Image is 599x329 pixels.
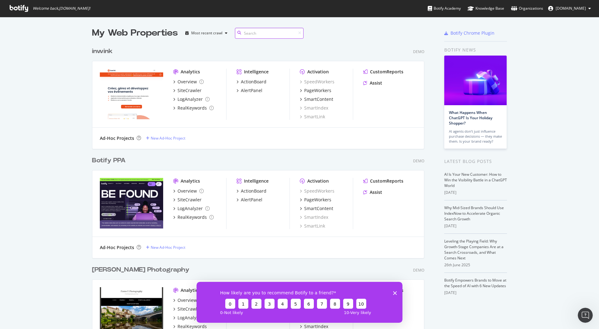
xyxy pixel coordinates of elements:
[178,297,197,303] div: Overview
[92,265,192,274] a: [PERSON_NAME] Photography
[178,214,207,220] div: RealKeywords
[173,214,214,220] a: RealKeywords
[244,178,269,184] div: Intelligence
[413,268,424,273] div: Demo
[300,197,331,203] a: PageWorkers
[307,178,329,184] div: Activation
[413,158,424,164] div: Demo
[300,214,328,220] a: SmartIndex
[241,197,262,203] div: AlertPanel
[151,245,185,250] div: New Ad-Hoc Project
[300,79,334,85] a: SpeedWorkers
[363,69,403,75] a: CustomReports
[178,315,203,321] div: LogAnalyzer
[235,28,304,39] input: Search
[370,178,403,184] div: CustomReports
[146,245,185,250] a: New Ad-Hoc Project
[444,47,507,53] div: Botify news
[100,178,163,228] img: Botify PPA
[444,238,504,261] a: Leveling the Playing Field: Why Growth-Stage Companies Are at a Search Crossroads, and What Comes...
[307,69,329,75] div: Activation
[173,315,210,321] a: LogAnalyzer
[578,308,593,323] iframe: Intercom live chat
[304,87,331,94] div: PageWorkers
[178,96,203,102] div: LogAnalyzer
[300,87,331,94] a: PageWorkers
[444,172,507,188] a: AI Is Your New Customer: How to Win the Visibility Battle in a ChatGPT World
[151,135,185,141] div: New Ad-Hoc Project
[236,87,262,94] a: AlertPanel
[173,197,202,203] a: SiteCrawler
[241,87,262,94] div: AlertPanel
[449,129,502,144] div: AI agents don’t just influence purchase decisions — they make them. Is your brand ready?
[100,244,134,251] div: Ad-Hoc Projects
[444,158,507,165] div: Latest Blog Posts
[444,223,507,229] div: [DATE]
[173,205,210,212] a: LogAnalyzer
[92,27,178,39] div: My Web Properties
[178,79,197,85] div: Overview
[236,197,262,203] a: AlertPanel
[92,47,115,56] a: inwink
[543,3,596,13] button: [DOMAIN_NAME]
[241,188,266,194] div: ActionBoard
[428,5,461,12] div: Botify Academy
[444,56,507,105] img: What Happens When ChatGPT Is Your Holiday Shopper?
[92,265,189,274] div: [PERSON_NAME] Photography
[304,197,331,203] div: PageWorkers
[444,262,507,268] div: 26th June 2025
[146,135,185,141] a: New Ad-Hoc Project
[300,105,328,111] a: SmartIndex
[92,156,128,165] a: Botify PPA
[300,96,333,102] a: SmartContent
[241,79,266,85] div: ActionBoard
[173,188,204,194] a: Overview
[183,28,230,38] button: Most recent crawl
[178,197,202,203] div: SiteCrawler
[444,290,507,296] div: [DATE]
[370,69,403,75] div: CustomReports
[413,49,424,54] div: Demo
[363,178,403,184] a: CustomReports
[181,178,200,184] div: Analytics
[173,87,202,94] a: SiteCrawler
[100,69,163,119] img: inwink
[300,205,333,212] a: SmartContent
[178,306,202,312] div: SiteCrawler
[370,80,382,86] div: Assist
[178,205,203,212] div: LogAnalyzer
[244,69,269,75] div: Intelligence
[300,188,334,194] a: SpeedWorkers
[191,31,222,35] div: Most recent crawl
[468,5,504,12] div: Knowledge Base
[92,47,113,56] div: inwink
[300,223,325,229] a: SmartLink
[173,297,204,303] a: Overview
[363,80,382,86] a: Assist
[300,114,325,120] a: SmartLink
[173,306,202,312] a: SiteCrawler
[444,205,504,222] a: Why Mid-Sized Brands Should Use IndexNow to Accelerate Organic Search Growth
[173,96,210,102] a: LogAnalyzer
[178,105,207,111] div: RealKeywords
[444,30,494,36] a: Botify Chrome Plugin
[444,190,507,195] div: [DATE]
